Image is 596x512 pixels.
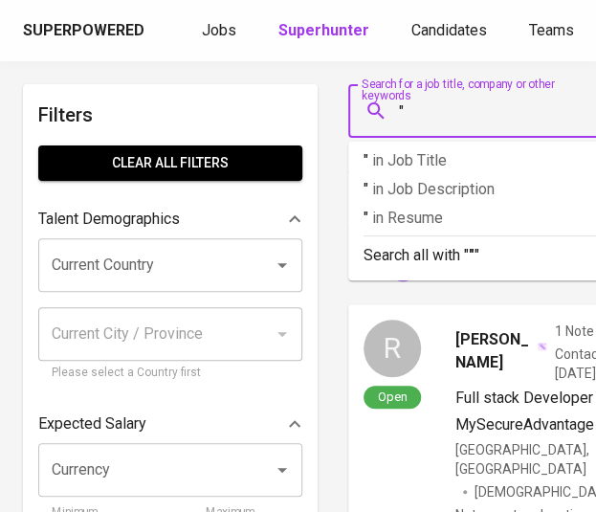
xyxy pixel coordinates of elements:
[372,180,495,198] span: in Job Description
[455,328,535,374] span: [PERSON_NAME]
[23,20,144,42] div: Superpowered
[52,364,289,383] p: Please select a Country first
[411,19,491,43] a: Candidates
[370,389,415,405] span: Open
[38,208,180,231] p: Talent Demographics
[38,145,302,181] button: Clear All filters
[202,21,236,39] span: Jobs
[455,389,593,407] span: Full stack Developer
[38,405,302,443] div: Expected Salary
[411,21,487,39] span: Candidates
[372,151,447,169] span: in Job Title
[455,415,594,434] span: MySecureAdvantage
[278,19,373,43] a: Superhunter
[372,209,443,227] span: in Resume
[202,19,240,43] a: Jobs
[54,151,287,175] span: Clear All filters
[38,200,302,238] div: Talent Demographics
[537,342,546,351] img: magic_wand.svg
[529,19,578,43] a: Teams
[269,252,296,278] button: Open
[38,412,146,435] p: Expected Salary
[529,21,574,39] span: Teams
[278,21,369,39] b: Superhunter
[38,100,302,130] h6: Filters
[469,246,475,264] b: "
[364,320,421,377] div: R
[269,456,296,483] button: Open
[555,322,594,341] span: 1 Note
[23,20,148,42] a: Superpowered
